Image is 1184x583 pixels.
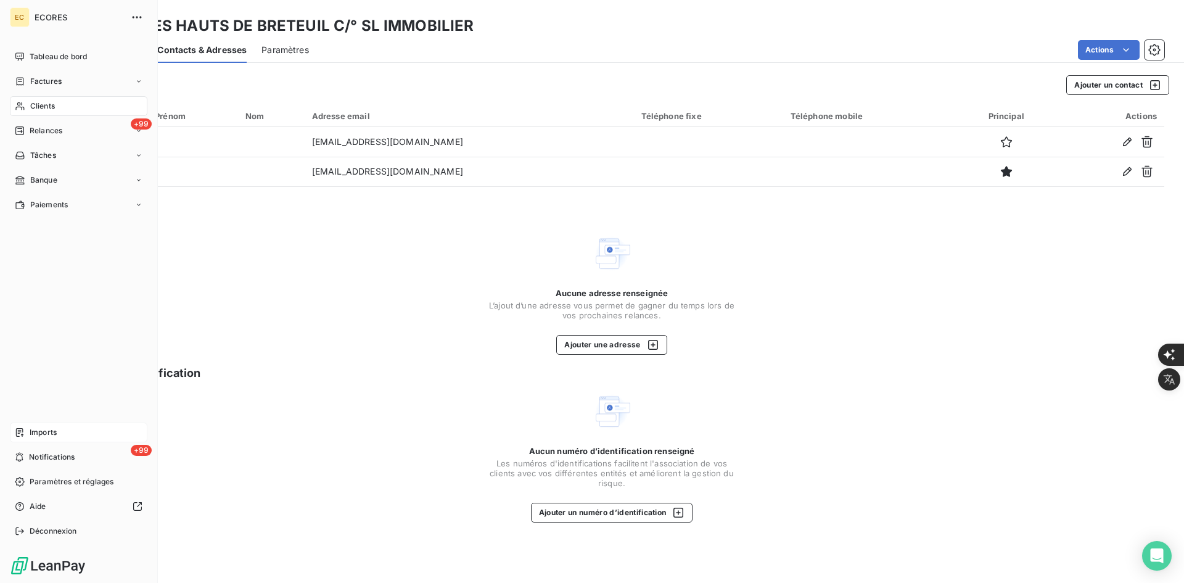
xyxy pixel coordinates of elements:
span: Paramètres [261,44,309,56]
span: Relances [30,125,62,136]
img: Empty state [592,392,631,431]
div: Téléphone mobile [791,111,948,121]
img: Empty state [592,234,631,273]
td: [EMAIL_ADDRESS][DOMAIN_NAME] [305,127,634,157]
div: Prénom [155,111,231,121]
a: Clients [10,96,147,116]
span: Contacts & Adresses [157,44,247,56]
div: Adresse email [312,111,627,121]
div: Principal [963,111,1049,121]
a: Tâches [10,146,147,165]
span: +99 [131,445,152,456]
div: Open Intercom Messenger [1142,541,1172,571]
span: Tâches [30,150,56,161]
span: Les numéros d'identifications facilitent l'association de vos clients avec vos différentes entité... [488,458,735,488]
span: L’ajout d’une adresse vous permet de gagner du temps lors de vos prochaines relances. [488,300,735,320]
img: Logo LeanPay [10,556,86,576]
span: Aide [30,501,46,512]
a: Aide [10,497,147,516]
span: Clients [30,101,55,112]
h3: SDC LES HAUTS DE BRETEUIL C/° SL IMMOBILIER [109,15,474,37]
button: Ajouter un numéro d’identification [531,503,693,523]
span: Tableau de bord [30,51,87,62]
button: Actions [1078,40,1140,60]
a: +99Relances [10,121,147,141]
button: Ajouter un contact [1066,75,1169,95]
button: Ajouter une adresse [556,335,667,355]
div: Actions [1064,111,1157,121]
td: [EMAIL_ADDRESS][DOMAIN_NAME] [305,157,634,186]
span: +99 [131,118,152,130]
a: Paiements [10,195,147,215]
a: Factures [10,72,147,91]
div: Nom [245,111,297,121]
span: Banque [30,175,57,186]
a: Imports [10,423,147,442]
span: Imports [30,427,57,438]
span: Aucune adresse renseignée [556,288,668,298]
span: Aucun numéro d’identification renseigné [529,446,695,456]
div: Téléphone fixe [641,111,776,121]
span: Paiements [30,199,68,210]
a: Banque [10,170,147,190]
span: Paramètres et réglages [30,476,113,487]
span: Déconnexion [30,526,77,537]
a: Paramètres et réglages [10,472,147,492]
span: ECORES [35,12,123,22]
div: EC [10,7,30,27]
span: Notifications [29,452,75,463]
span: Factures [30,76,62,87]
a: Tableau de bord [10,47,147,67]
